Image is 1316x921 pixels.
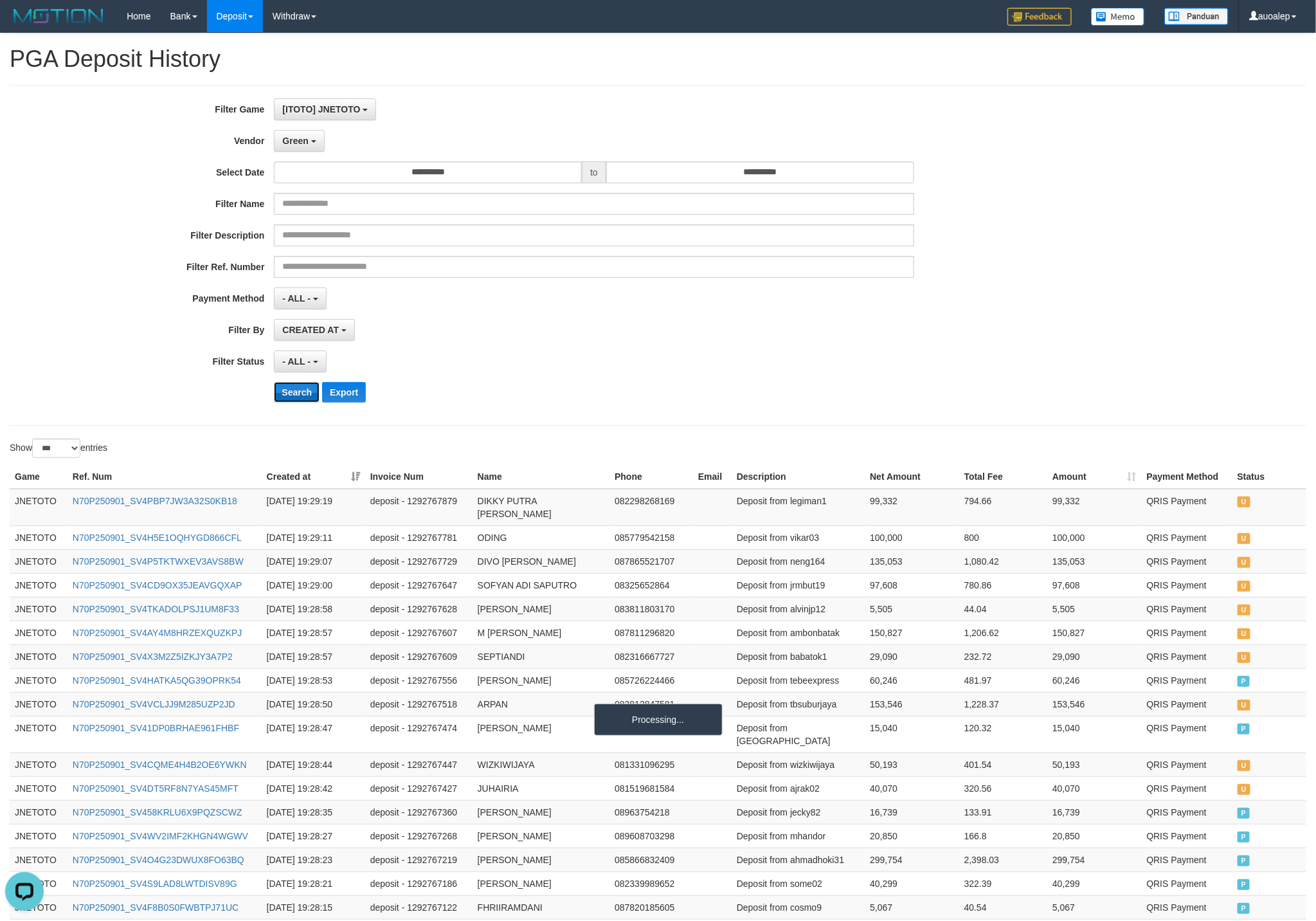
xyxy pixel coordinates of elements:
[10,824,68,848] td: JNETOTO
[73,652,233,662] a: N70P250901_SV4X3M2Z5IZKJY3A7P2
[473,644,609,668] td: SEPTIANDI
[609,752,693,776] td: 081331096295
[609,871,693,895] td: 082339989652
[10,644,68,668] td: JNETOTO
[1238,605,1250,616] span: UNPAID
[732,489,865,526] td: Deposit from legiman1
[732,644,865,668] td: Deposit from babatok1
[959,800,1047,824] td: 133.91
[1238,557,1250,568] span: UNPAID
[365,489,473,526] td: deposit - 1292767879
[73,723,239,733] a: N70P250901_SV41DP0BRHAE961FHBF
[609,621,693,644] td: 087811296820
[274,130,324,152] button: Green
[274,287,326,309] button: - ALL -
[1238,700,1250,711] span: UNPAID
[1238,652,1250,663] span: UNPAID
[10,439,107,458] label: Show entries
[473,465,609,489] th: Name
[732,800,865,824] td: Deposit from jecky82
[1047,489,1141,526] td: 99,332
[262,621,365,644] td: [DATE] 19:28:57
[262,848,365,871] td: [DATE] 19:28:23
[865,621,959,644] td: 150,827
[732,716,865,752] td: Deposit from [GEOGRAPHIC_DATA]
[732,692,865,716] td: Deposit from tbsuburjaya
[959,549,1047,573] td: 1,080.42
[365,644,473,668] td: deposit - 1292767609
[1142,848,1232,871] td: QRIS Payment
[609,692,693,716] td: 083812847581
[473,597,609,621] td: [PERSON_NAME]
[365,800,473,824] td: deposit - 1292767360
[865,824,959,848] td: 20,850
[473,573,609,597] td: SOFYAN ADI SAPUTRO
[865,465,959,489] th: Net Amount
[1047,824,1141,848] td: 20,850
[1142,597,1232,621] td: QRIS Payment
[262,465,365,489] th: Created at: activate to sort column ascending
[865,776,959,800] td: 40,070
[1238,879,1250,890] span: PAID
[473,621,609,644] td: M [PERSON_NAME]
[1238,832,1250,843] span: PAID
[609,824,693,848] td: 089608703298
[73,902,239,913] a: N70P250901_SV4F8B0S0FWBTPJ71UC
[1047,549,1141,573] td: 135,053
[732,621,865,644] td: Deposit from ambonbatak
[365,465,473,489] th: Invoice Num
[1238,903,1250,914] span: PAID
[473,489,609,526] td: DIKKY PUTRA [PERSON_NAME]
[1142,824,1232,848] td: QRIS Payment
[365,549,473,573] td: deposit - 1292767729
[262,489,365,526] td: [DATE] 19:29:19
[732,895,865,919] td: Deposit from cosmo9
[1047,871,1141,895] td: 40,299
[473,824,609,848] td: [PERSON_NAME]
[1047,716,1141,752] td: 15,040
[365,871,473,895] td: deposit - 1292767186
[959,597,1047,621] td: 44.04
[865,489,959,526] td: 99,332
[322,382,366,403] button: Export
[732,776,865,800] td: Deposit from ajrak02
[262,597,365,621] td: [DATE] 19:28:58
[365,621,473,644] td: deposit - 1292767607
[732,871,865,895] td: Deposit from some02
[865,597,959,621] td: 5,505
[10,800,68,824] td: JNETOTO
[959,489,1047,526] td: 794.66
[365,573,473,597] td: deposit - 1292767647
[262,525,365,549] td: [DATE] 19:29:11
[1047,597,1141,621] td: 5,505
[732,848,865,871] td: Deposit from ahmadhoki31
[1047,573,1141,597] td: 97,608
[10,6,107,26] img: MOTION_logo.png
[365,895,473,919] td: deposit - 1292767122
[282,293,311,304] span: - ALL -
[10,752,68,776] td: JNETOTO
[732,549,865,573] td: Deposit from neng164
[473,549,609,573] td: DIVO [PERSON_NAME]
[959,668,1047,692] td: 481.97
[365,668,473,692] td: deposit - 1292767556
[1047,525,1141,549] td: 100,000
[732,573,865,597] td: Deposit from jrmbut19
[959,644,1047,668] td: 232.72
[582,161,606,183] span: to
[73,533,242,543] a: N70P250901_SV4H5E1OQHYGD866CFL
[473,716,609,752] td: [PERSON_NAME]
[73,855,244,865] a: N70P250901_SV4O4G23DWUX8FO63BQ
[1047,895,1141,919] td: 5,067
[1238,855,1250,866] span: PAID
[73,879,237,889] a: N70P250901_SV4S9LAD8LWTDISV89G
[262,668,365,692] td: [DATE] 19:28:53
[732,465,865,489] th: Description
[959,824,1047,848] td: 166.8
[1047,752,1141,776] td: 50,193
[1238,784,1250,795] span: UNPAID
[609,573,693,597] td: 08325652864
[365,776,473,800] td: deposit - 1292767427
[10,46,1306,72] h1: PGA Deposit History
[262,716,365,752] td: [DATE] 19:28:47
